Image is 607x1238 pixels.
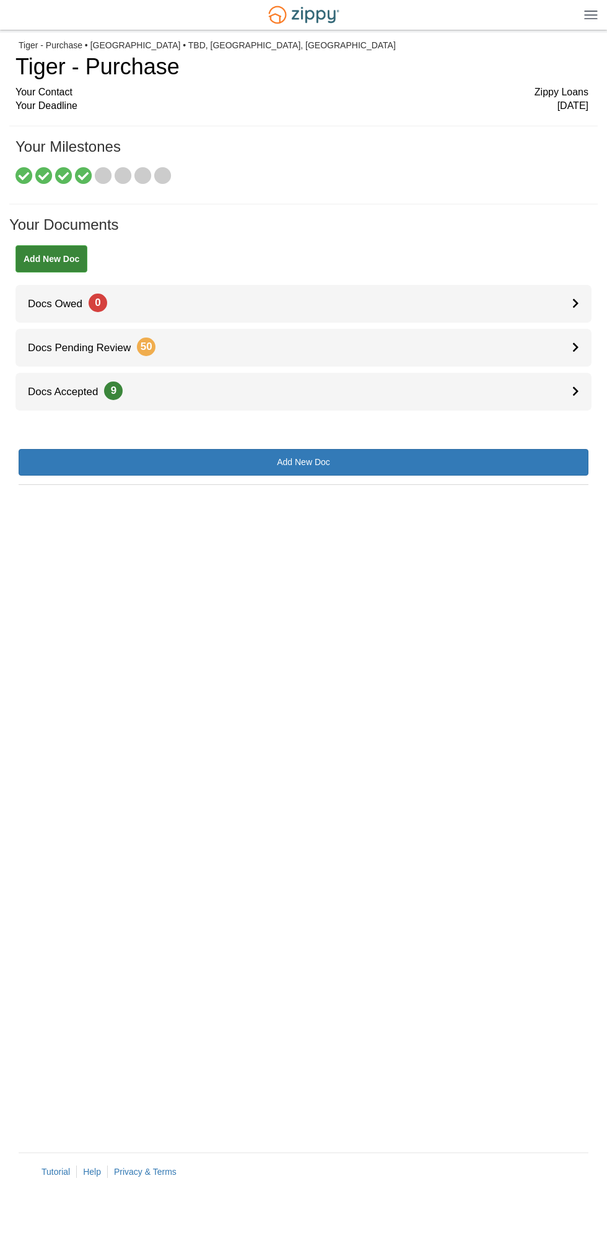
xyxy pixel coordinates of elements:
[9,217,598,245] h1: Your Documents
[15,342,155,354] span: Docs Pending Review
[15,85,588,100] div: Your Contact
[89,294,107,312] span: 0
[557,99,588,113] span: [DATE]
[19,40,588,51] div: Tiger - Purchase • [GEOGRAPHIC_DATA] • TBD, [GEOGRAPHIC_DATA], [GEOGRAPHIC_DATA]
[15,298,107,310] span: Docs Owed
[19,449,588,476] a: Add New Doc
[15,245,87,272] a: Add New Doc
[15,139,588,167] h1: Your Milestones
[83,1167,101,1177] a: Help
[15,373,592,411] a: Docs Accepted9
[114,1167,177,1177] a: Privacy & Terms
[41,1167,70,1177] a: Tutorial
[15,285,592,323] a: Docs Owed0
[137,338,155,356] span: 50
[535,85,588,100] span: Zippy Loans
[584,10,598,19] img: Mobile Dropdown Menu
[15,54,588,79] h1: Tiger - Purchase
[104,381,123,400] span: 9
[15,99,588,113] div: Your Deadline
[15,386,123,398] span: Docs Accepted
[15,329,592,367] a: Docs Pending Review50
